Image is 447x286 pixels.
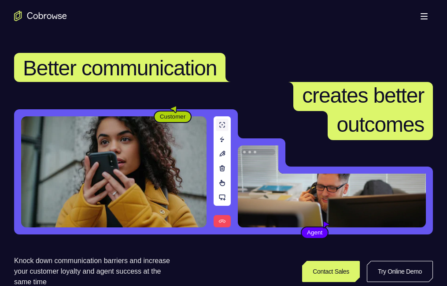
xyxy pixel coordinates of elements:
span: Agent [302,228,328,237]
img: A customer holding their phone [21,116,207,227]
a: Try Online Demo [367,261,433,282]
span: outcomes [336,113,424,136]
span: creates better [302,84,424,107]
span: Better communication [23,56,217,80]
a: Contact Sales [302,261,360,282]
span: Customer [155,112,191,121]
img: A series of tools used in co-browsing sessions [214,116,231,227]
a: Go to the home page [14,11,67,21]
img: A customer support agent talking on the phone [238,145,426,227]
